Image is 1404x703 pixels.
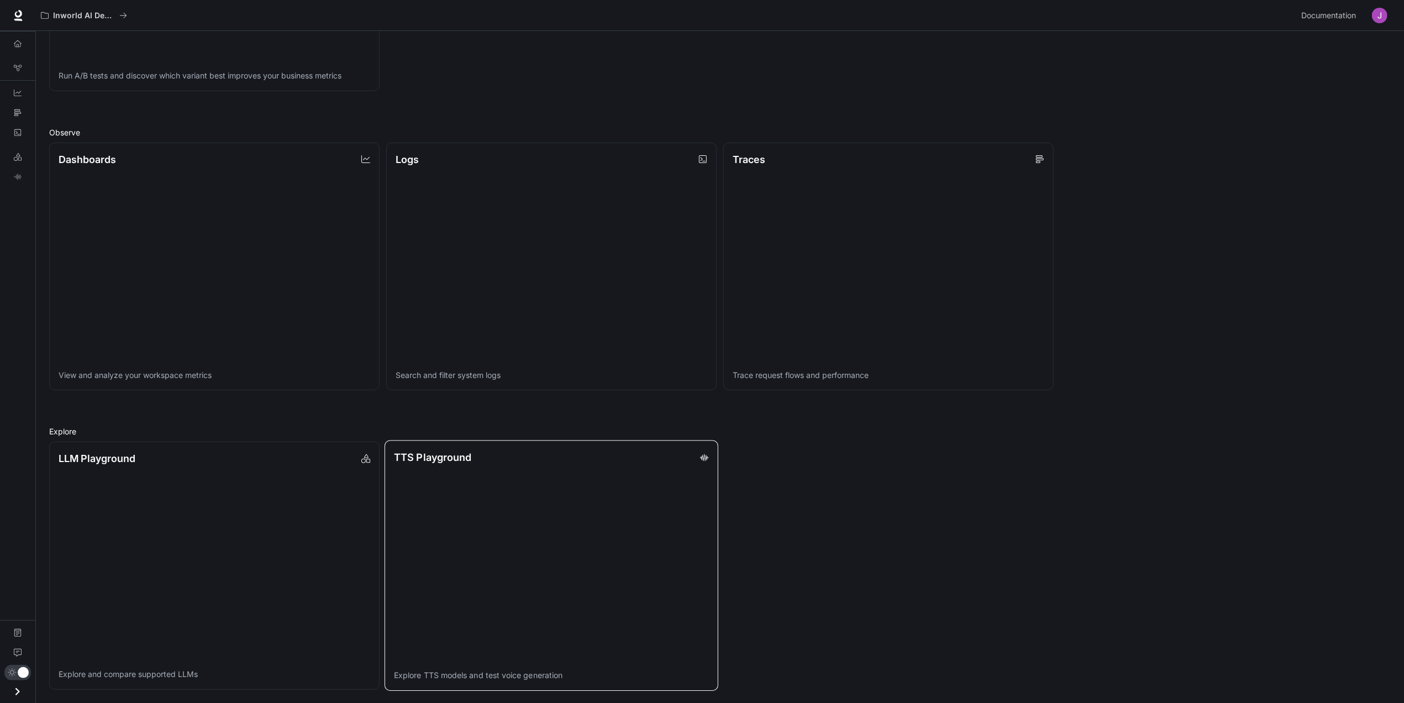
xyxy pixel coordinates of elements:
[1301,9,1356,23] span: Documentation
[4,624,31,642] a: Documentation
[1369,4,1391,27] button: User avatar
[4,644,31,662] a: Feedback
[4,124,31,141] a: Logs
[59,669,370,680] p: Explore and compare supported LLMs
[396,152,419,167] p: Logs
[49,426,1391,437] h2: Explore
[53,11,115,20] p: Inworld AI Demos
[1372,8,1387,23] img: User avatar
[49,442,380,690] a: LLM PlaygroundExplore and compare supported LLMs
[4,168,31,186] a: TTS Playground
[394,670,709,681] p: Explore TTS models and test voice generation
[4,104,31,122] a: Traces
[36,4,132,27] button: All workspaces
[49,143,380,391] a: DashboardsView and analyze your workspace metrics
[396,370,707,381] p: Search and filter system logs
[385,440,718,691] a: TTS PlaygroundExplore TTS models and test voice generation
[733,370,1044,381] p: Trace request flows and performance
[723,143,1054,391] a: TracesTrace request flows and performance
[394,450,471,465] p: TTS Playground
[59,70,370,81] p: Run A/B tests and discover which variant best improves your business metrics
[386,143,717,391] a: LogsSearch and filter system logs
[18,666,29,678] span: Dark mode toggle
[733,152,765,167] p: Traces
[59,370,370,381] p: View and analyze your workspace metrics
[4,84,31,102] a: Dashboards
[4,148,31,166] a: LLM Playground
[49,127,1391,138] h2: Observe
[1297,4,1364,27] a: Documentation
[4,35,31,53] a: Overview
[59,152,116,167] p: Dashboards
[4,59,31,77] a: Graph Registry
[5,680,30,703] button: Open drawer
[59,451,135,466] p: LLM Playground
